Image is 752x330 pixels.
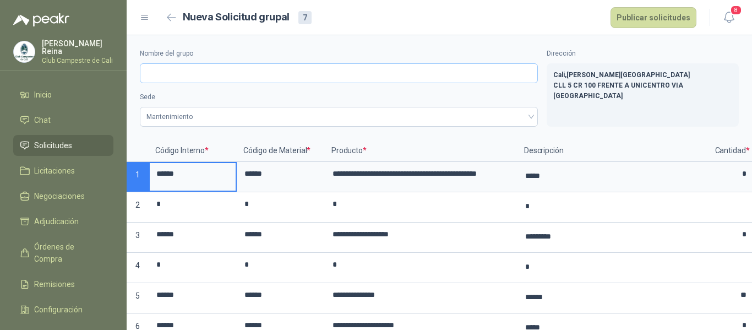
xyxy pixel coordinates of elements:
[13,110,113,131] a: Chat
[34,114,51,126] span: Chat
[13,211,113,232] a: Adjudicación
[34,241,103,265] span: Órdenes de Compra
[149,140,237,162] p: Código Interno
[553,80,732,101] p: CLL 5 CR 100 FRENTE A UNICENTRO VIA [GEOGRAPHIC_DATA]
[611,7,696,28] button: Publicar solicitudes
[13,186,113,207] a: Negociaciones
[13,13,69,26] img: Logo peakr
[42,57,113,64] p: Club Campestre de Cali
[13,84,113,105] a: Inicio
[127,192,149,223] p: 2
[34,304,83,316] span: Configuración
[13,274,113,295] a: Remisiones
[34,190,85,202] span: Negociaciones
[13,236,113,269] a: Órdenes de Compra
[146,109,531,125] span: Mantenimiento
[719,8,739,28] button: 8
[34,165,75,177] span: Licitaciones
[140,48,538,59] label: Nombre del grupo
[517,140,710,162] p: Descripción
[730,5,742,15] span: 8
[553,70,732,80] p: Cali , [PERSON_NAME][GEOGRAPHIC_DATA]
[34,89,52,101] span: Inicio
[547,48,739,59] label: Dirección
[13,135,113,156] a: Solicitudes
[298,11,312,24] div: 7
[127,283,149,313] p: 5
[127,223,149,253] p: 3
[237,140,325,162] p: Código de Material
[127,162,149,192] p: 1
[183,9,290,25] h2: Nueva Solicitud grupal
[34,278,75,290] span: Remisiones
[34,215,79,228] span: Adjudicación
[13,299,113,320] a: Configuración
[127,253,149,283] p: 4
[42,40,113,55] p: [PERSON_NAME] Reina
[14,41,35,62] img: Company Logo
[34,139,72,152] span: Solicitudes
[325,140,517,162] p: Producto
[13,160,113,181] a: Licitaciones
[140,92,538,102] label: Sede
